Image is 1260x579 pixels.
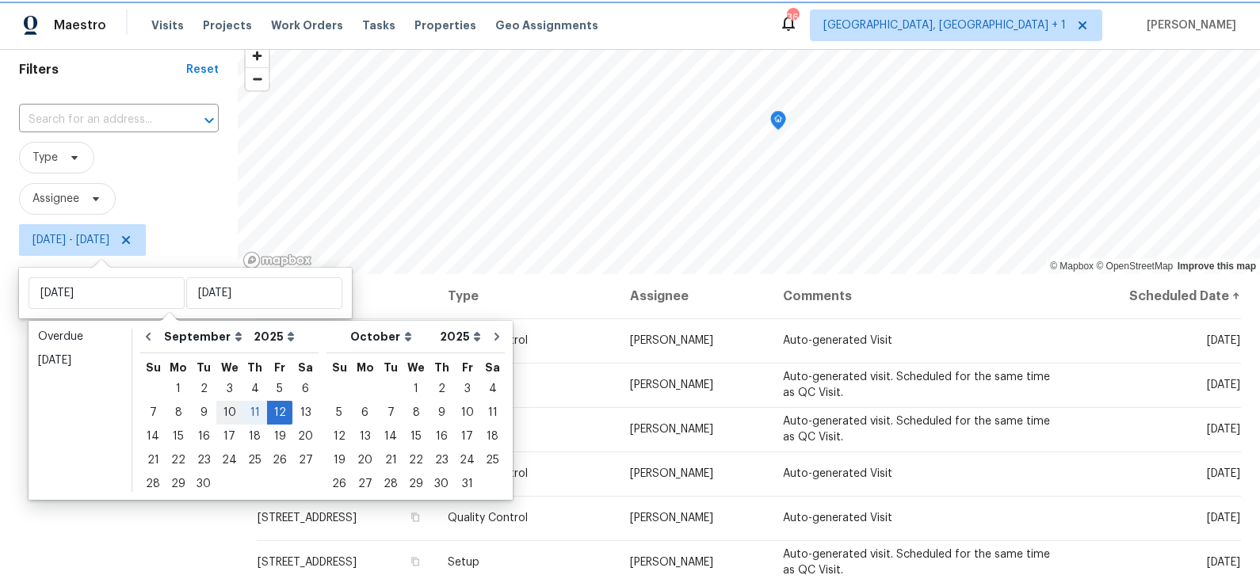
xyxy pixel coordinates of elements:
[403,425,429,448] div: 15
[216,402,242,424] div: 10
[216,401,242,425] div: Wed Sep 10 2025
[480,448,505,472] div: Sat Oct 25 2025
[454,377,480,401] div: Fri Oct 03 2025
[292,377,319,401] div: Sat Sep 06 2025
[292,402,319,424] div: 13
[151,17,184,33] span: Visits
[191,449,216,471] div: 23
[617,274,770,318] th: Assignee
[191,473,216,495] div: 30
[448,512,528,524] span: Quality Control
[326,449,352,471] div: 19
[242,401,267,425] div: Thu Sep 11 2025
[191,377,216,401] div: Tue Sep 02 2025
[429,425,454,448] div: Thu Oct 16 2025
[166,473,191,495] div: 29
[238,36,1260,274] canvas: Map
[203,17,252,33] span: Projects
[480,449,505,471] div: 25
[434,362,449,373] abbr: Thursday
[429,425,454,448] div: 16
[140,472,166,496] div: Sun Sep 28 2025
[267,449,292,471] div: 26
[630,379,713,390] span: [PERSON_NAME]
[191,425,216,448] div: 16
[480,425,505,448] div: 18
[166,449,191,471] div: 22
[454,378,480,400] div: 3
[216,425,242,448] div: Wed Sep 17 2025
[242,377,267,401] div: Thu Sep 04 2025
[630,468,713,479] span: [PERSON_NAME]
[783,549,1050,576] span: Auto-generated visit. Scheduled for the same time as QC Visit.
[429,449,454,471] div: 23
[352,448,378,472] div: Mon Oct 20 2025
[362,20,395,31] span: Tasks
[429,448,454,472] div: Thu Oct 23 2025
[630,335,713,346] span: [PERSON_NAME]
[326,472,352,496] div: Sun Oct 26 2025
[378,425,403,448] div: 14
[292,425,319,448] div: 20
[267,378,292,400] div: 5
[246,68,269,90] span: Zoom out
[454,448,480,472] div: Fri Oct 24 2025
[407,362,425,373] abbr: Wednesday
[38,352,122,368] div: [DATE]
[274,362,285,373] abbr: Friday
[326,402,352,424] div: 5
[454,425,480,448] div: Fri Oct 17 2025
[242,425,267,448] div: Thu Sep 18 2025
[429,472,454,496] div: Thu Oct 30 2025
[32,325,128,496] ul: Date picker shortcuts
[1207,468,1240,479] span: [DATE]
[485,362,500,373] abbr: Saturday
[403,473,429,495] div: 29
[221,362,239,373] abbr: Wednesday
[783,416,1050,443] span: Auto-generated visit. Scheduled for the same time as QC Visit.
[140,425,166,448] div: 14
[352,473,378,495] div: 27
[250,325,299,349] select: Year
[480,378,505,400] div: 4
[292,401,319,425] div: Sat Sep 13 2025
[454,401,480,425] div: Fri Oct 10 2025
[352,402,378,424] div: 6
[403,378,429,400] div: 1
[630,512,713,524] span: [PERSON_NAME]
[267,401,292,425] div: Fri Sep 12 2025
[1207,512,1240,524] span: [DATE]
[191,401,216,425] div: Tue Sep 09 2025
[783,335,892,346] span: Auto-generated Visit
[242,425,267,448] div: 18
[242,449,267,471] div: 25
[246,44,269,67] button: Zoom in
[332,362,347,373] abbr: Sunday
[378,425,403,448] div: Tue Oct 14 2025
[216,377,242,401] div: Wed Sep 03 2025
[770,274,1066,318] th: Comments
[140,402,166,424] div: 7
[298,362,313,373] abbr: Saturday
[198,109,220,131] button: Open
[166,425,191,448] div: Mon Sep 15 2025
[146,362,161,373] abbr: Sunday
[1140,17,1236,33] span: [PERSON_NAME]
[352,449,378,471] div: 20
[258,557,357,568] span: [STREET_ADDRESS]
[326,401,352,425] div: Sun Oct 05 2025
[32,191,79,207] span: Assignee
[1207,335,1240,346] span: [DATE]
[770,111,786,135] div: Map marker
[357,362,374,373] abbr: Monday
[140,473,166,495] div: 28
[346,325,436,349] select: Month
[1207,379,1240,390] span: [DATE]
[216,449,242,471] div: 24
[462,362,473,373] abbr: Friday
[242,448,267,472] div: Thu Sep 25 2025
[403,449,429,471] div: 22
[267,377,292,401] div: Fri Sep 05 2025
[1178,261,1256,272] a: Improve this map
[292,425,319,448] div: Sat Sep 20 2025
